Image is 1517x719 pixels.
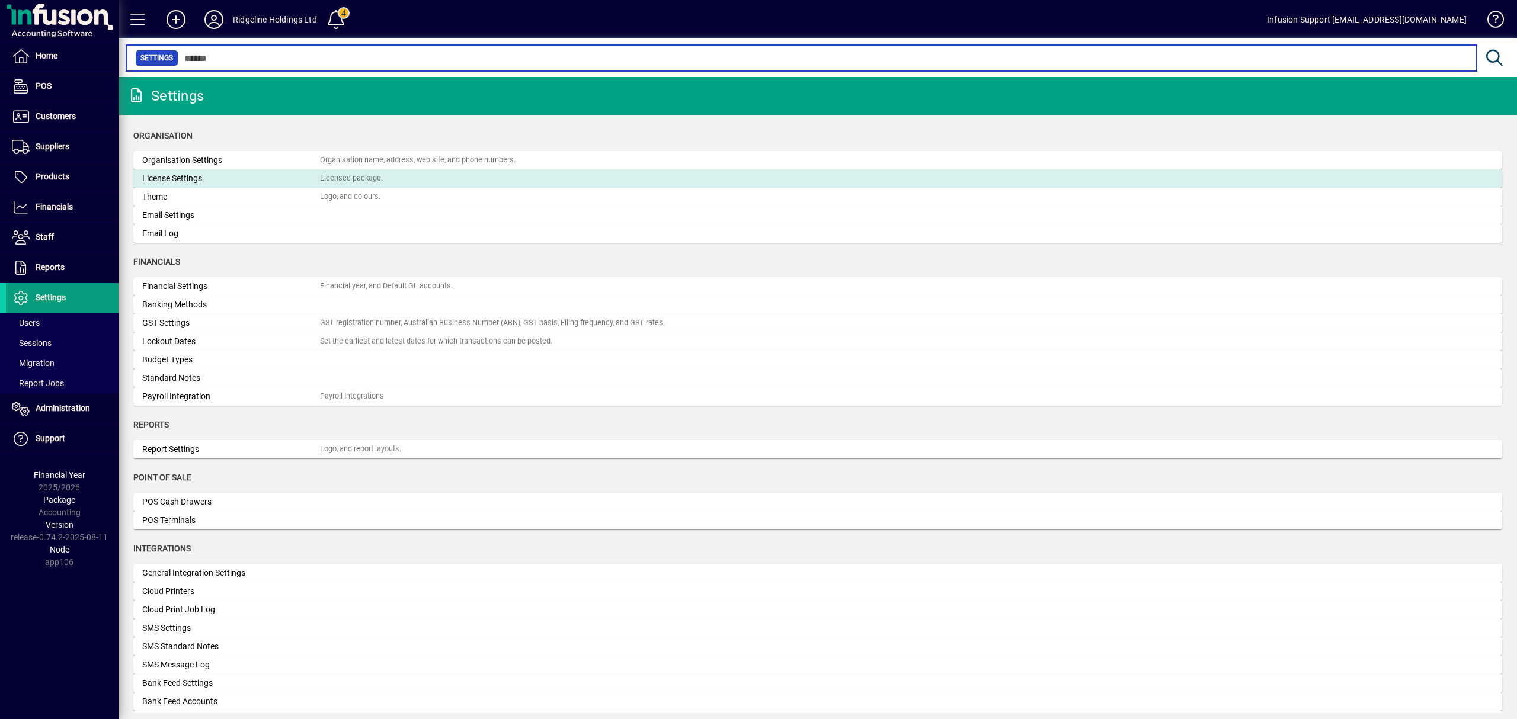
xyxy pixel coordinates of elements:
span: Reports [36,262,65,272]
span: Support [36,434,65,443]
div: Standard Notes [142,372,320,384]
div: Banking Methods [142,298,320,311]
a: POS Cash Drawers [133,493,1502,511]
div: SMS Message Log [142,659,320,671]
span: Financials [36,202,73,211]
span: Administration [36,403,90,413]
div: Theme [142,191,320,203]
span: Version [46,520,73,529]
span: Financials [133,257,180,267]
div: Bank Feed Settings [142,677,320,689]
div: SMS Standard Notes [142,640,320,653]
a: Report Jobs [6,373,119,393]
a: Bank Feed Settings [133,674,1502,692]
a: Migration [6,353,119,373]
a: License SettingsLicensee package. [133,169,1502,188]
div: Financial year, and Default GL accounts. [320,281,453,292]
span: Users [12,318,40,328]
span: Migration [12,358,55,368]
a: Cloud Printers [133,582,1502,601]
a: Standard Notes [133,369,1502,387]
a: POS [6,72,119,101]
div: Cloud Print Job Log [142,604,320,616]
div: Report Settings [142,443,320,455]
div: Bank Feed Accounts [142,695,320,708]
a: Budget Types [133,351,1502,369]
a: Reports [6,253,119,283]
a: Financial SettingsFinancial year, and Default GL accounts. [133,277,1502,296]
a: SMS Standard Notes [133,637,1502,656]
div: Budget Types [142,354,320,366]
a: Report SettingsLogo, and report layouts. [133,440,1502,458]
a: SMS Message Log [133,656,1502,674]
div: POS Terminals [142,514,320,527]
span: Integrations [133,544,191,553]
div: Email Log [142,227,320,240]
a: Customers [6,102,119,131]
div: GST registration number, Australian Business Number (ABN), GST basis, Filing frequency, and GST r... [320,317,665,329]
a: Support [6,424,119,454]
span: Point of Sale [133,473,191,482]
a: SMS Settings [133,619,1502,637]
a: Suppliers [6,132,119,162]
div: SMS Settings [142,622,320,634]
div: Lockout Dates [142,335,320,348]
div: Set the earliest and latest dates for which transactions can be posted. [320,336,552,347]
span: Customers [36,111,76,121]
div: Financial Settings [142,280,320,293]
span: Financial Year [34,470,85,480]
a: POS Terminals [133,511,1502,529]
div: Logo, and colours. [320,191,380,203]
span: Suppliers [36,142,69,151]
span: Home [36,51,57,60]
a: Financials [6,192,119,222]
div: POS Cash Drawers [142,496,320,508]
a: Banking Methods [133,296,1502,314]
span: Package [43,495,75,505]
div: Logo, and report layouts. [320,444,401,455]
a: Email Log [133,224,1502,243]
a: General Integration Settings [133,564,1502,582]
div: Payroll Integrations [320,391,384,402]
a: Knowledge Base [1478,2,1502,41]
span: Products [36,172,69,181]
div: Organisation name, address, web site, and phone numbers. [320,155,516,166]
button: Add [157,9,195,30]
a: GST SettingsGST registration number, Australian Business Number (ABN), GST basis, Filing frequenc... [133,314,1502,332]
span: Organisation [133,131,193,140]
div: Email Settings [142,209,320,222]
a: Staff [6,223,119,252]
span: Sessions [12,338,52,348]
span: Staff [36,232,54,242]
div: Licensee package. [320,173,383,184]
a: ThemeLogo, and colours. [133,188,1502,206]
a: Administration [6,394,119,423]
div: Settings [127,86,204,105]
a: Lockout DatesSet the earliest and latest dates for which transactions can be posted. [133,332,1502,351]
a: Home [6,41,119,71]
span: Report Jobs [12,378,64,388]
a: Organisation SettingsOrganisation name, address, web site, and phone numbers. [133,151,1502,169]
span: Reports [133,420,169,429]
div: Payroll Integration [142,390,320,403]
a: Bank Feed Accounts [133,692,1502,711]
div: GST Settings [142,317,320,329]
div: General Integration Settings [142,567,320,579]
a: Users [6,313,119,333]
a: Sessions [6,333,119,353]
a: Payroll IntegrationPayroll Integrations [133,387,1502,406]
span: Settings [36,293,66,302]
a: Email Settings [133,206,1502,224]
button: Profile [195,9,233,30]
span: Node [50,545,69,554]
div: Cloud Printers [142,585,320,598]
div: License Settings [142,172,320,185]
a: Cloud Print Job Log [133,601,1502,619]
span: Settings [140,52,173,64]
div: Organisation Settings [142,154,320,166]
div: Infusion Support [EMAIL_ADDRESS][DOMAIN_NAME] [1267,10,1467,29]
a: Products [6,162,119,192]
span: POS [36,81,52,91]
div: Ridgeline Holdings Ltd [233,10,317,29]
